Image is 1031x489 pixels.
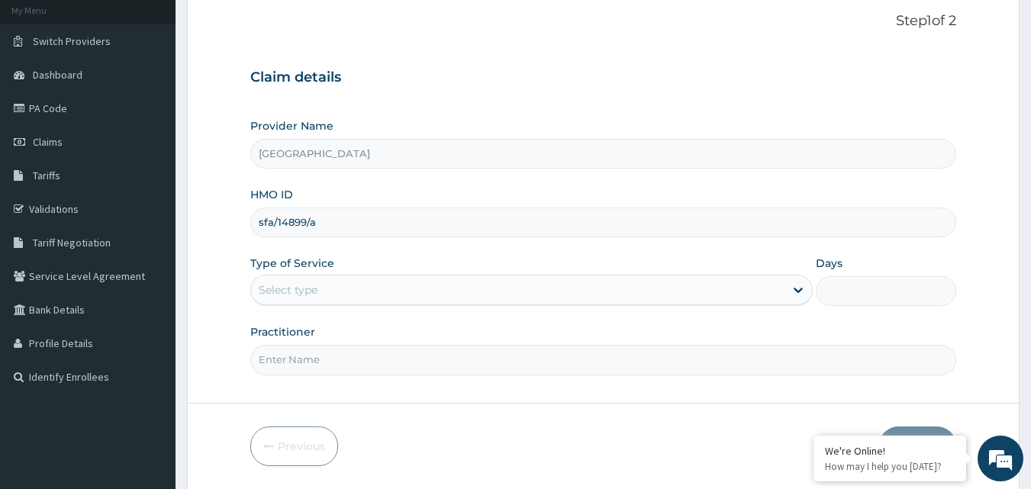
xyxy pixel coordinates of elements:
[250,187,293,202] label: HMO ID
[28,76,62,114] img: d_794563401_company_1708531726252_794563401
[825,444,955,458] div: We're Online!
[8,327,291,380] textarea: Type your message and hit 'Enter'
[250,426,338,466] button: Previous
[250,345,957,375] input: Enter Name
[250,324,315,339] label: Practitioner
[89,147,211,301] span: We're online!
[33,169,60,182] span: Tariffs
[259,282,317,298] div: Select type
[33,135,63,149] span: Claims
[250,208,957,237] input: Enter HMO ID
[33,34,111,48] span: Switch Providers
[825,460,955,473] p: How may I help you today?
[79,85,256,105] div: Chat with us now
[250,13,957,30] p: Step 1 of 2
[250,118,333,134] label: Provider Name
[816,256,843,271] label: Days
[879,426,956,466] button: Next
[250,8,287,44] div: Minimize live chat window
[250,69,957,86] h3: Claim details
[33,68,82,82] span: Dashboard
[250,256,334,271] label: Type of Service
[33,236,111,249] span: Tariff Negotiation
